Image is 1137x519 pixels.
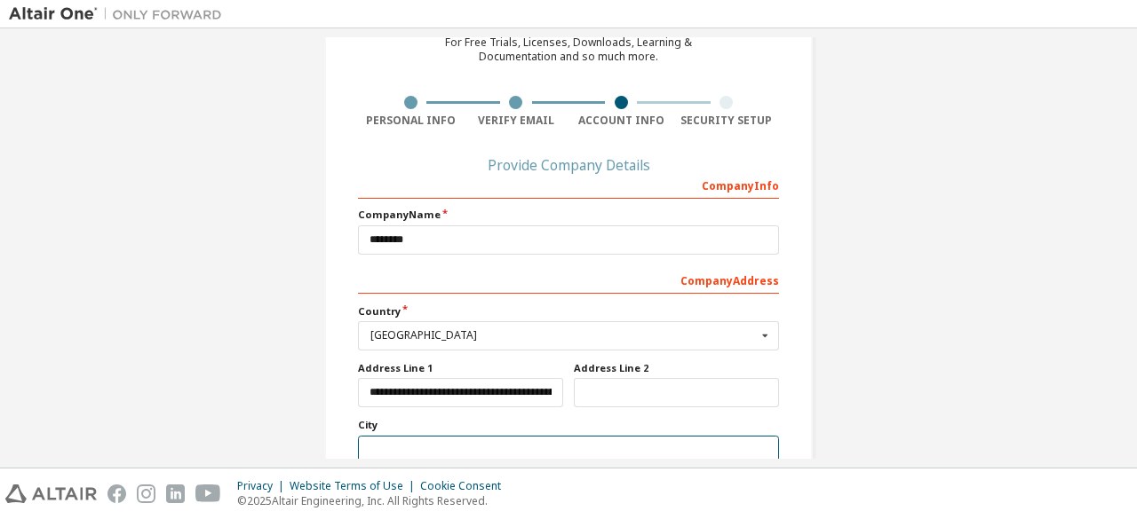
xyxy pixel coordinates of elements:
img: altair_logo.svg [5,484,97,503]
div: [GEOGRAPHIC_DATA] [370,330,757,341]
div: Provide Company Details [358,160,779,170]
div: Privacy [237,479,290,493]
img: Altair One [9,5,231,23]
label: Address Line 2 [574,361,779,375]
img: linkedin.svg [166,484,185,503]
div: Website Terms of Use [290,479,420,493]
div: Personal Info [358,114,464,128]
img: instagram.svg [137,484,155,503]
img: youtube.svg [195,484,221,503]
label: City [358,418,779,432]
div: Cookie Consent [420,479,512,493]
p: © 2025 Altair Engineering, Inc. All Rights Reserved. [237,493,512,508]
div: Security Setup [674,114,780,128]
div: For Free Trials, Licenses, Downloads, Learning & Documentation and so much more. [445,35,692,64]
label: Company Name [358,208,779,222]
div: Company Info [358,170,779,199]
div: Company Address [358,265,779,294]
label: Country [358,304,779,318]
div: Account Info [568,114,674,128]
div: Verify Email [464,114,569,128]
label: Address Line 1 [358,361,563,375]
img: facebook.svg [107,484,126,503]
